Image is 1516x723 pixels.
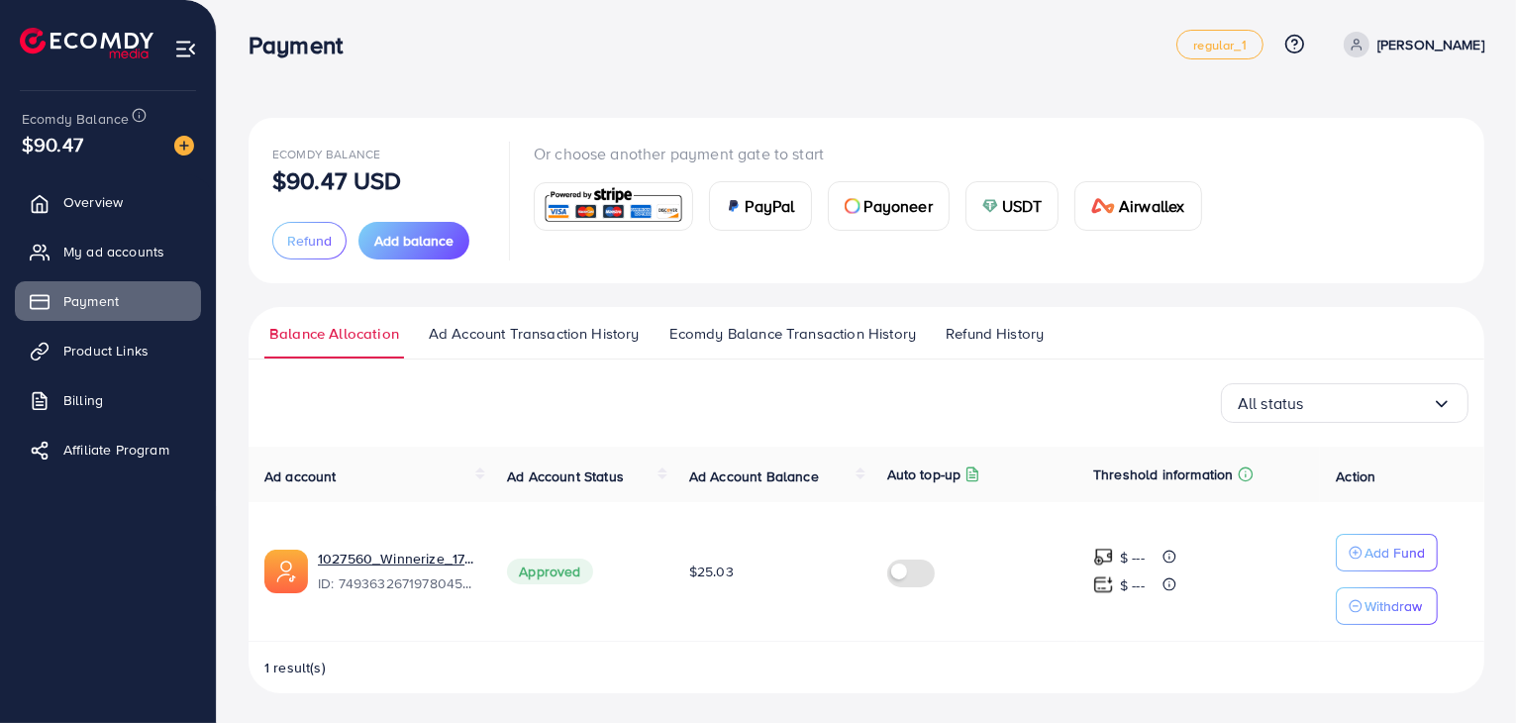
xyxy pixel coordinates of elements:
img: card [982,198,998,214]
span: My ad accounts [63,242,164,261]
button: Add Fund [1336,534,1438,571]
span: regular_1 [1193,39,1246,52]
p: $ --- [1120,546,1145,569]
img: card [726,198,742,214]
span: $90.47 [22,130,83,158]
img: card [845,198,860,214]
a: cardPayPal [709,181,812,231]
button: Add balance [358,222,469,259]
img: image [174,136,194,155]
a: 1027560_Winnerize_1744747938584 [318,549,475,568]
a: card [534,182,693,231]
div: <span class='underline'>1027560_Winnerize_1744747938584</span></br>7493632671978045448 [318,549,475,594]
a: cardUSDT [965,181,1060,231]
img: card [1091,198,1115,214]
span: Approved [507,559,592,584]
span: Ad Account Transaction History [429,323,640,345]
a: Affiliate Program [15,430,201,469]
span: Action [1336,466,1375,486]
img: top-up amount [1093,547,1114,568]
span: $25.03 [689,562,734,581]
span: Product Links [63,341,149,361]
button: Withdraw [1336,587,1438,625]
span: Refund History [946,323,1044,345]
span: Billing [63,390,103,410]
span: Ad account [264,466,337,486]
a: cardAirwallex [1074,181,1201,231]
span: Ecomdy Balance [272,146,380,162]
a: Product Links [15,331,201,370]
img: menu [174,38,197,60]
p: $ --- [1120,573,1145,597]
span: Ecomdy Balance Transaction History [669,323,916,345]
a: Overview [15,182,201,222]
p: Auto top-up [887,463,961,486]
span: 1 result(s) [264,658,326,677]
a: Payment [15,281,201,321]
p: Withdraw [1364,594,1422,618]
p: $90.47 USD [272,168,402,192]
p: Threshold information [1093,463,1233,486]
span: Refund [287,231,332,251]
a: [PERSON_NAME] [1336,32,1484,57]
span: Payment [63,291,119,311]
a: regular_1 [1176,30,1263,59]
div: Search for option [1221,383,1468,423]
span: Balance Allocation [269,323,399,345]
span: ID: 7493632671978045448 [318,573,475,593]
p: Or choose another payment gate to start [534,142,1218,165]
span: Overview [63,192,123,212]
h3: Payment [249,31,358,59]
img: ic-ads-acc.e4c84228.svg [264,550,308,593]
span: Airwallex [1119,194,1184,218]
span: PayPal [746,194,795,218]
span: Ad Account Status [507,466,624,486]
span: USDT [1002,194,1043,218]
span: Payoneer [864,194,933,218]
img: card [541,185,686,228]
a: Billing [15,380,201,420]
p: [PERSON_NAME] [1377,33,1484,56]
span: Ecomdy Balance [22,109,129,129]
span: Affiliate Program [63,440,169,460]
p: Add Fund [1364,541,1425,565]
span: Ad Account Balance [689,466,819,486]
a: My ad accounts [15,232,201,271]
button: Refund [272,222,347,259]
img: top-up amount [1093,574,1114,595]
input: Search for option [1304,388,1432,419]
span: Add balance [374,231,454,251]
img: logo [20,28,153,58]
iframe: Chat [1432,634,1501,708]
span: All status [1238,388,1304,419]
a: cardPayoneer [828,181,950,231]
